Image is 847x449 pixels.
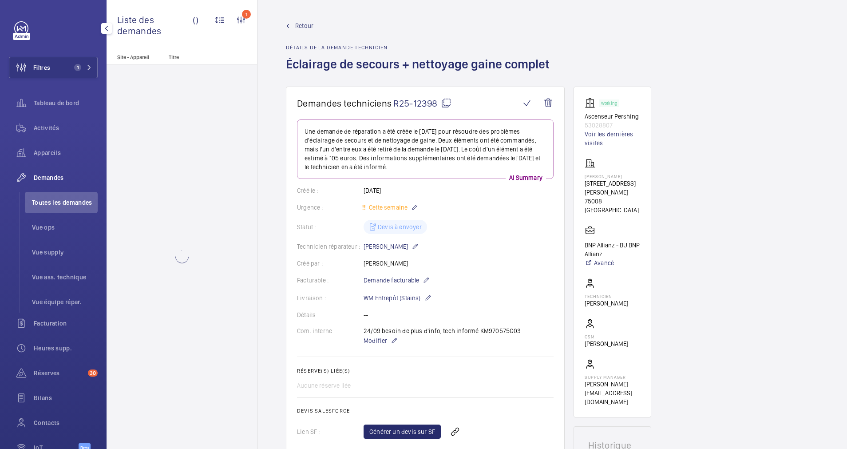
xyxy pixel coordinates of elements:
[585,339,628,348] p: [PERSON_NAME]
[32,298,98,306] span: Vue équipe répar.
[107,54,165,60] p: Site - Appareil
[585,197,640,215] p: 75008 [GEOGRAPHIC_DATA]
[74,64,81,71] span: 1
[34,148,98,157] span: Appareils
[32,248,98,257] span: Vue supply
[585,179,640,197] p: [STREET_ADDRESS][PERSON_NAME]
[585,294,628,299] p: Technicien
[9,57,98,78] button: Filtres1
[585,112,640,121] p: Ascenseur Pershing
[34,369,84,377] span: Réserves
[34,393,98,402] span: Bilans
[32,273,98,282] span: Vue ass. technique
[34,123,98,132] span: Activités
[585,130,640,147] a: Voir les dernières visites
[585,121,640,130] p: 53028807
[585,174,640,179] p: [PERSON_NAME]
[34,418,98,427] span: Contacts
[305,127,546,171] p: Une demande de réparation a été créée le [DATE] pour résoudre des problèmes d'éclairage de secour...
[33,63,50,72] span: Filtres
[286,56,555,87] h1: Éclairage de secours + nettoyage gaine complet
[364,241,419,252] p: [PERSON_NAME]
[585,334,628,339] p: CSM
[169,54,227,60] p: Titre
[506,173,546,182] p: AI Summary
[601,102,617,105] p: Working
[585,98,599,108] img: elevator.svg
[364,293,431,303] p: WM Entrepôt (Stains)
[393,98,451,109] span: R25-12398
[32,223,98,232] span: Vue ops
[34,173,98,182] span: Demandes
[585,299,628,308] p: [PERSON_NAME]
[297,408,554,414] h2: Devis Salesforce
[367,204,408,211] span: Cette semaine
[585,258,640,267] a: Avancé
[34,99,98,107] span: Tableau de bord
[364,276,419,285] span: Demande facturable
[34,319,98,328] span: Facturation
[34,344,98,353] span: Heures supp.
[286,44,555,51] h2: Détails de la demande technicien
[297,368,554,374] h2: Réserve(s) liée(s)
[117,14,193,36] span: Liste des demandes
[364,336,387,345] span: Modifier
[295,21,313,30] span: Retour
[88,370,98,377] span: 30
[585,380,640,406] p: [PERSON_NAME][EMAIL_ADDRESS][DOMAIN_NAME]
[364,425,441,439] a: Générer un devis sur SF
[297,98,392,109] span: Demandes techniciens
[585,374,640,380] p: Supply manager
[32,198,98,207] span: Toutes les demandes
[585,241,640,258] p: BNP Allianz - BU BNP Allianz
